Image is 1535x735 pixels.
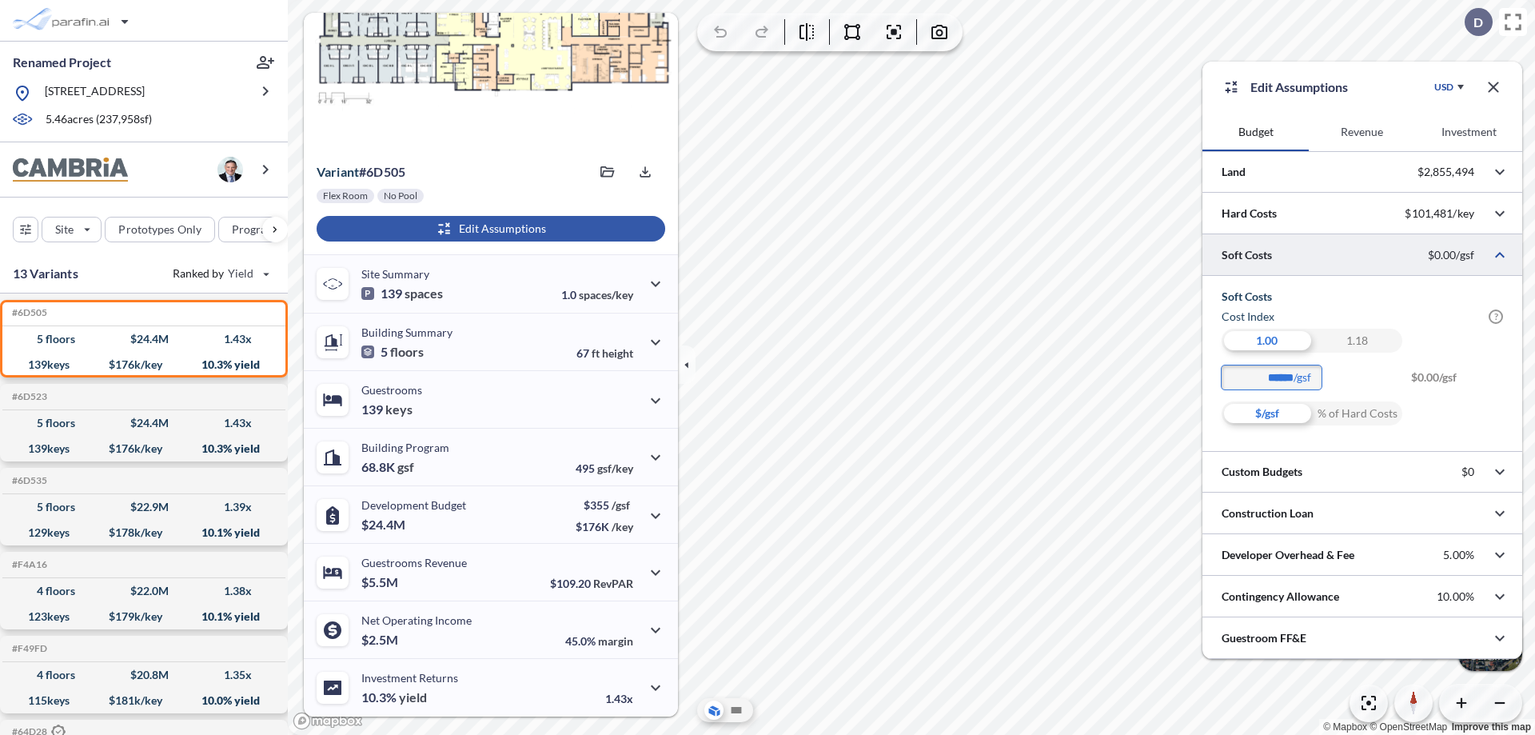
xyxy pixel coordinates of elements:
[612,498,630,512] span: /gsf
[1323,721,1367,733] a: Mapbox
[561,288,633,302] p: 1.0
[361,326,453,339] p: Building Summary
[361,401,413,417] p: 139
[1222,289,1503,305] h5: Soft Costs
[9,307,47,318] h5: Click to copy the code
[1202,113,1309,151] button: Budget
[1222,309,1274,325] h6: Cost index
[317,164,405,180] p: # 6d505
[405,286,443,302] span: spaces
[13,158,128,182] img: BrandImage
[361,344,424,360] p: 5
[1434,81,1453,94] div: USD
[317,216,665,242] button: Edit Assumptions
[565,634,633,648] p: 45.0%
[361,267,429,281] p: Site Summary
[399,689,427,705] span: yield
[361,671,458,685] p: Investment Returns
[1443,548,1474,562] p: 5.00%
[612,520,633,533] span: /key
[1437,589,1474,604] p: 10.00%
[160,261,280,286] button: Ranked by Yield
[1309,113,1415,151] button: Revenue
[576,346,633,360] p: 67
[9,643,47,654] h5: Click to copy the code
[361,613,472,627] p: Net Operating Income
[579,288,633,302] span: spaces/key
[45,83,145,103] p: [STREET_ADDRESS]
[385,401,413,417] span: keys
[602,346,633,360] span: height
[118,222,201,238] p: Prototypes Only
[704,701,724,720] button: Aerial View
[105,217,215,242] button: Prototypes Only
[361,689,427,705] p: 10.3%
[55,222,74,238] p: Site
[9,559,47,570] h5: Click to copy the code
[9,475,47,486] h5: Click to copy the code
[1222,206,1277,222] p: Hard Costs
[576,520,633,533] p: $176K
[1222,547,1354,563] p: Developer Overhead & Fee
[1489,310,1503,324] span: ?
[1416,113,1522,151] button: Investment
[592,346,600,360] span: ft
[361,632,401,648] p: $2.5M
[361,459,414,475] p: 68.8K
[9,391,47,402] h5: Click to copy the code
[317,164,359,179] span: Variant
[13,54,111,71] p: Renamed Project
[217,157,243,182] img: user logo
[727,701,746,720] button: Site Plan
[1250,78,1348,97] p: Edit Assumptions
[13,264,78,283] p: 13 Variants
[361,383,422,397] p: Guestrooms
[1461,465,1474,479] p: $0
[1411,366,1503,401] span: $0.00/gsf
[597,461,633,475] span: gsf/key
[361,517,408,533] p: $24.4M
[361,556,467,569] p: Guestrooms Revenue
[1370,721,1447,733] a: OpenStreetMap
[605,692,633,705] p: 1.43x
[1294,369,1330,385] label: /gsf
[1312,401,1402,425] div: % of Hard Costs
[390,344,424,360] span: floors
[323,190,368,202] p: Flex Room
[1222,630,1306,646] p: Guestroom FF&E
[397,459,414,475] span: gsf
[593,577,633,590] span: RevPAR
[576,498,633,512] p: $355
[1222,329,1312,353] div: 1.00
[361,286,443,302] p: 139
[550,577,633,590] p: $109.20
[598,634,633,648] span: margin
[1417,165,1474,179] p: $2,855,494
[1405,206,1474,221] p: $101,481/key
[1452,721,1531,733] a: Improve this map
[576,461,633,475] p: 495
[1312,329,1402,353] div: 1.18
[361,441,449,454] p: Building Program
[361,574,401,590] p: $5.5M
[1222,464,1302,480] p: Custom Budgets
[42,217,102,242] button: Site
[232,222,277,238] p: Program
[46,111,152,129] p: 5.46 acres ( 237,958 sf)
[361,498,466,512] p: Development Budget
[1222,401,1312,425] div: $/gsf
[228,266,254,282] span: Yield
[1473,15,1483,30] p: D
[1222,589,1339,605] p: Contingency Allowance
[1222,505,1314,521] p: Construction Loan
[1222,164,1246,180] p: Land
[384,190,417,202] p: No Pool
[293,712,363,730] a: Mapbox homepage
[218,217,305,242] button: Program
